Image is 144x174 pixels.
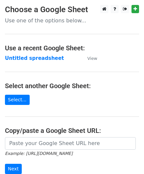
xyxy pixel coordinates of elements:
input: Paste your Google Sheet URL here [5,137,136,150]
h4: Copy/paste a Google Sheet URL: [5,127,139,135]
small: View [87,56,97,61]
input: Next [5,164,22,174]
a: Untitled spreadsheet [5,55,64,61]
p: Use one of the options below... [5,17,139,24]
h3: Choose a Google Sheet [5,5,139,14]
h4: Use a recent Google Sheet: [5,44,139,52]
a: View [81,55,97,61]
h4: Select another Google Sheet: [5,82,139,90]
small: Example: [URL][DOMAIN_NAME] [5,151,72,156]
a: Select... [5,95,30,105]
